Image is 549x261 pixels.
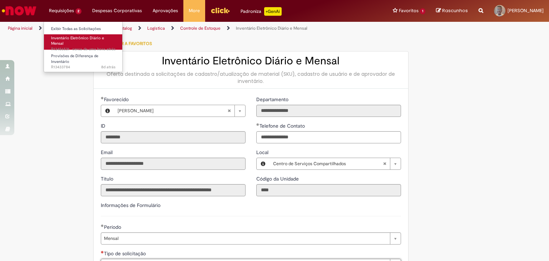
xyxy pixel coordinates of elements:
span: R13433784 [51,64,115,70]
input: ID [101,131,246,143]
span: Período [104,224,123,230]
span: Tipo de solicitação [104,250,147,257]
div: Oferta destinada a solicitações de cadastro/atualização de material (SKU), cadastro de usuário e ... [101,70,401,85]
span: Adicionar a Favoritos [100,41,152,46]
span: R13456531 [51,46,115,52]
a: Rascunhos [436,8,468,14]
span: [PERSON_NAME] [508,8,544,14]
ul: Requisições [44,21,123,72]
label: Somente leitura - Email [101,149,114,156]
div: Padroniza [241,7,282,16]
span: More [189,7,200,14]
span: Somente leitura - Email [101,149,114,156]
span: Obrigatório Preenchido [101,97,104,99]
span: Obrigatório Preenchido [101,224,104,227]
a: Aberto R13433784 : Provisões de Diferença de Inventário [44,52,123,68]
span: Centro de Serviços Compartilhados [273,158,383,169]
span: Telefone de Contato [259,123,306,129]
button: Adicionar a Favoritos [93,36,156,51]
a: Aberto R13456531 : Inventário Eletrônico Diário e Mensal [44,34,123,50]
span: Inventário Eletrônico Diário e Mensal [51,35,104,46]
span: Requisições [49,7,74,14]
ul: Trilhas de página [5,22,361,35]
label: Informações de Formulário [101,202,160,208]
abbr: Limpar campo Local [379,158,390,169]
a: Inventário Eletrônico Diário e Mensal [236,25,307,31]
a: Centro de Serviços CompartilhadosLimpar campo Local [269,158,401,169]
button: Favorecido, Visualizar este registro Israel Candido Rodrigues Lopes [101,105,114,117]
img: click_logo_yellow_360x200.png [211,5,230,16]
abbr: Limpar campo Favorecido [224,105,234,117]
input: Título [101,184,246,196]
input: Email [101,158,246,170]
span: Somente leitura - Título [101,176,115,182]
label: Somente leitura - Título [101,175,115,182]
a: Logistica [147,25,165,31]
a: Exibir Todas as Solicitações [44,25,123,33]
button: Local, Visualizar este registro Centro de Serviços Compartilhados [257,158,269,169]
span: Rascunhos [442,7,468,14]
label: Somente leitura - Código da Unidade [256,175,300,182]
a: [PERSON_NAME]Limpar campo Favorecido [114,105,245,117]
span: Necessários - Favorecido [104,96,130,103]
span: Necessários [101,251,104,253]
span: Local [256,149,270,156]
input: Código da Unidade [256,184,401,196]
span: 8d atrás [101,64,115,70]
img: ServiceNow [1,4,38,18]
span: Mensal [104,233,386,244]
input: Telefone de Contato [256,131,401,143]
span: 2 [75,8,81,14]
label: Somente leitura - ID [101,122,107,129]
span: Somente leitura - ID [101,123,107,129]
span: Provisões de Diferença de Inventário [51,53,98,64]
p: +GenAi [264,7,282,16]
span: Aprovações [153,7,178,14]
span: Despesas Corporativas [92,7,142,14]
span: Somente leitura - Código da Unidade [256,176,300,182]
time: 28/08/2025 10:11:44 [72,46,115,52]
span: [PERSON_NAME] [118,105,227,117]
span: Obrigatório Preenchido [256,123,259,126]
h2: Inventário Eletrônico Diário e Mensal [101,55,401,67]
input: Departamento [256,105,401,117]
label: Somente leitura - Departamento [256,96,290,103]
span: cerca de uma hora atrás [72,46,115,52]
a: Controle de Estoque [180,25,221,31]
time: 20/08/2025 17:15:19 [101,64,115,70]
span: 1 [420,8,425,14]
span: Favoritos [399,7,419,14]
a: Página inicial [8,25,33,31]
